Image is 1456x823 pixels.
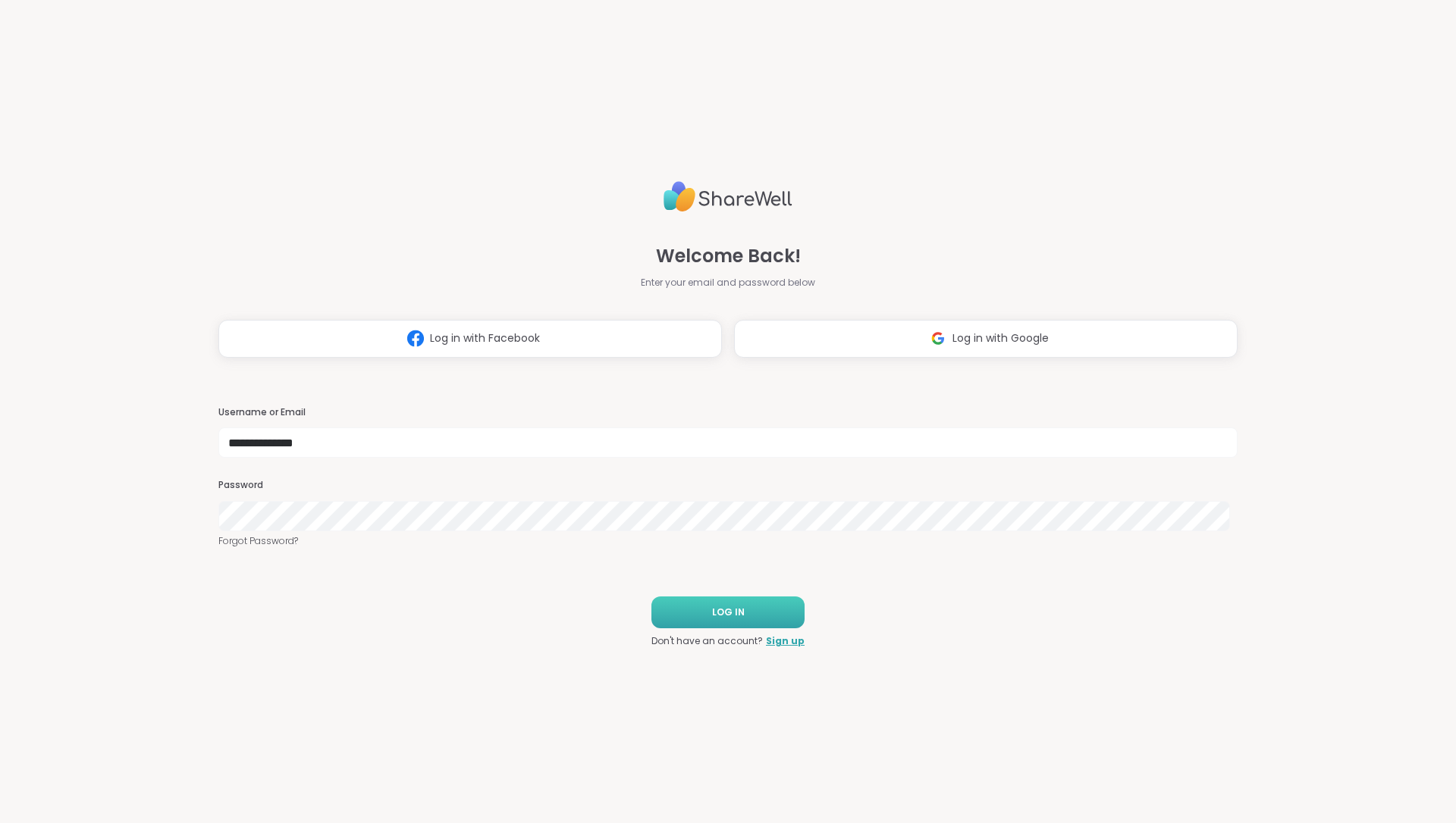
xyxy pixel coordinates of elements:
span: Log in with Facebook [430,330,540,346]
img: ShareWell Logomark [924,324,952,352]
h3: Password [218,479,1238,492]
span: Don't have an account? [651,634,763,648]
button: LOG IN [651,596,805,628]
h3: Username or Email [218,406,1238,419]
span: LOG IN [712,606,745,619]
button: Log in with Facebook [218,320,722,358]
button: Log in with Google [734,320,1238,358]
a: Sign up [766,634,805,648]
span: Enter your email and password below [641,276,815,289]
span: Log in with Google [952,330,1049,346]
span: Welcome Back! [656,243,801,270]
img: ShareWell Logo [664,175,792,218]
img: ShareWell Logomark [401,324,430,352]
a: Forgot Password? [218,534,1238,548]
